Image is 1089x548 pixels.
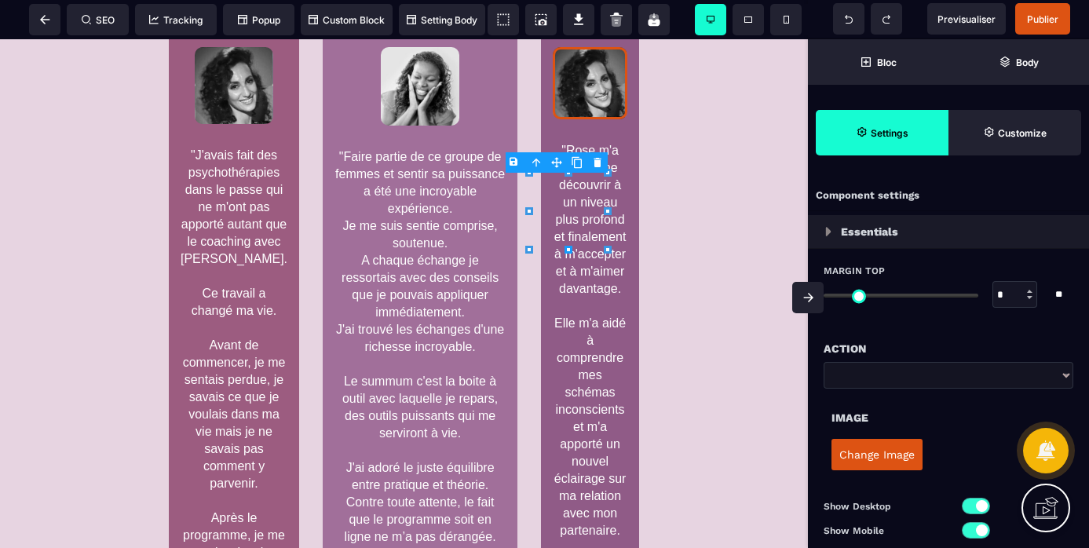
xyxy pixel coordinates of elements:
[1027,13,1058,25] span: Publier
[816,110,948,155] span: Settings
[149,14,203,26] span: Tracking
[937,13,996,25] span: Previsualiser
[824,523,948,539] p: Show Mobile
[877,57,897,68] strong: Bloc
[553,8,627,81] img: 8bac461c52971f4a0f269b8577ca1fbe_6634e662ac0c5_ScreenShot2024-05-03at15.27.25.png
[831,439,923,470] button: Change Image
[841,222,898,241] p: Essentials
[824,339,1073,358] div: Action
[407,14,477,26] span: Setting Body
[1016,57,1039,68] strong: Body
[948,39,1089,85] span: Open Layer Manager
[808,181,1089,211] div: Component settings
[998,127,1047,139] strong: Customize
[238,14,280,26] span: Popup
[381,8,459,86] img: 99a6a87e552bf2ef7d224428b51e7136_6634e8bfa07cf_ScreenShot2024-05-03at15.37.51.png
[831,408,1065,427] div: Image
[808,39,948,85] span: Open Blocks
[871,127,908,139] strong: Settings
[334,105,506,510] text: "Faire partie de ce groupe de femmes et sentir sa puissance a été une incroyable expérience. Je m...
[824,265,885,277] span: Margin Top
[825,227,831,236] img: loading
[309,14,385,26] span: Custom Block
[824,499,948,514] p: Show Desktop
[488,4,519,35] span: View components
[948,110,1081,155] span: Open Style Manager
[927,3,1006,35] span: Preview
[525,4,557,35] span: Screenshot
[195,8,273,85] img: 8bac461c52971f4a0f269b8577ca1fbe_6634e662ac0c5_ScreenShot2024-05-03at15.27.25.png
[82,14,115,26] span: SEO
